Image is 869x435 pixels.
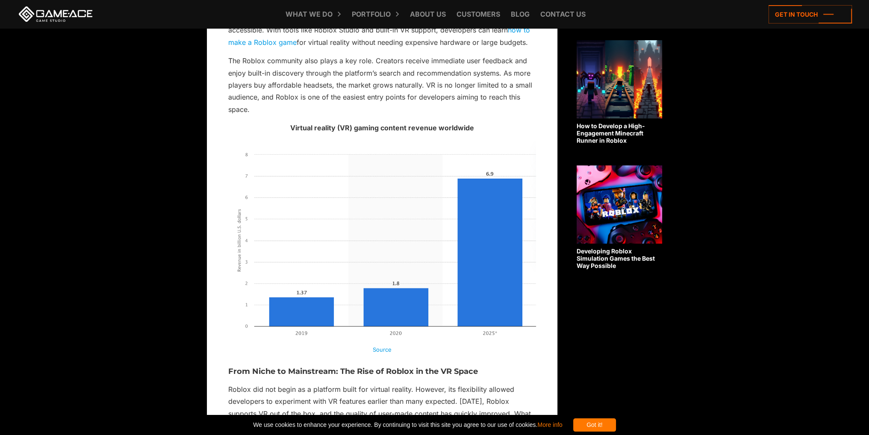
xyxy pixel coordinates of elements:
[253,418,562,432] span: We use cookies to enhance your experience. By continuing to visit this site you agree to our use ...
[577,40,662,144] a: How to Develop a High-Engagement Minecraft Runner in Roblox
[577,165,662,244] img: Related
[769,5,852,24] a: Get in touch
[228,12,536,48] p: Roblox VR games are growing quickly because the platform makes advanced development accessible. W...
[373,346,392,353] a: Source
[228,367,536,376] h3: From Niche to Mainstream: The Rise of Roblox in the VR Space
[537,421,562,428] a: More info
[228,26,530,46] a: how to make a Roblox game
[228,122,536,134] p: Virtual reality (VR) gaming content revenue worldwide
[228,55,536,115] p: The Roblox community also plays a key role. Creators receive immediate user feedback and enjoy bu...
[228,383,536,432] p: Roblox did not begin as a platform built for virtual reality. However, its flexibility allowed de...
[573,418,616,432] div: Got it!
[228,141,536,345] img: Virtual reality (VR) gaming content revenue worldwide in 2019, 2020 and 2025
[577,165,662,269] a: Developing Roblox Simulation Games the Best Way Possible
[577,40,662,118] img: Related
